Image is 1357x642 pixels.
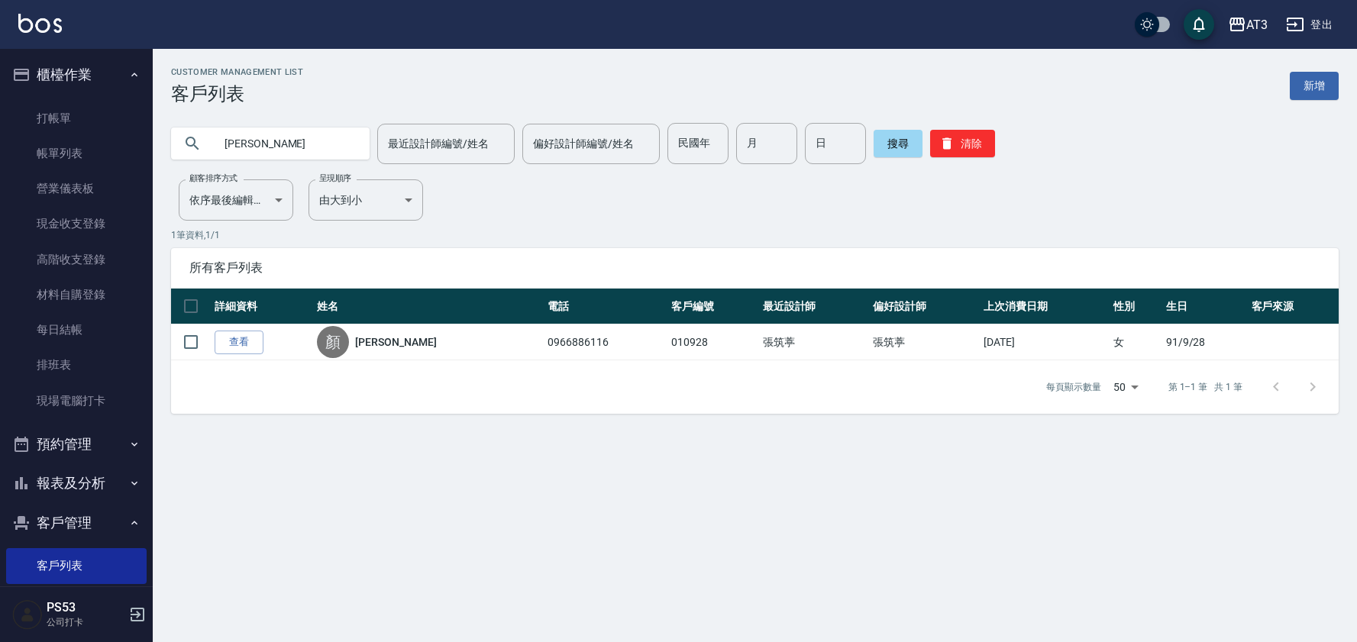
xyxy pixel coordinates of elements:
[6,242,147,277] a: 高階收支登錄
[47,600,124,615] h5: PS53
[1046,380,1101,394] p: 每頁顯示數量
[544,324,667,360] td: 0966886116
[1222,9,1274,40] button: AT3
[1110,324,1162,360] td: 女
[189,260,1320,276] span: 所有客戶列表
[18,14,62,33] img: Logo
[1107,366,1144,408] div: 50
[6,101,147,136] a: 打帳單
[6,463,147,503] button: 報表及分析
[1290,72,1339,100] a: 新增
[1110,289,1162,324] th: 性別
[6,136,147,171] a: 帳單列表
[211,289,313,324] th: 詳細資料
[544,289,667,324] th: 電話
[179,179,293,221] div: 依序最後編輯時間
[171,83,303,105] h3: 客戶列表
[1162,324,1248,360] td: 91/9/28
[6,206,147,241] a: 現金收支登錄
[1168,380,1242,394] p: 第 1–1 筆 共 1 筆
[6,171,147,206] a: 營業儀表板
[667,324,758,360] td: 010928
[309,179,423,221] div: 由大到小
[317,326,349,358] div: 顏
[6,312,147,347] a: 每日結帳
[12,599,43,630] img: Person
[171,228,1339,242] p: 1 筆資料, 1 / 1
[869,324,980,360] td: 張筑葶
[980,289,1110,324] th: 上次消費日期
[6,347,147,382] a: 排班表
[1248,289,1339,324] th: 客戶來源
[1184,9,1214,40] button: save
[6,55,147,95] button: 櫃檯作業
[1280,11,1339,39] button: 登出
[980,324,1110,360] td: [DATE]
[1162,289,1248,324] th: 生日
[6,503,147,543] button: 客戶管理
[6,383,147,418] a: 現場電腦打卡
[667,289,758,324] th: 客戶編號
[869,289,980,324] th: 偏好設計師
[319,173,351,184] label: 呈現順序
[6,548,147,583] a: 客戶列表
[6,277,147,312] a: 材料自購登錄
[171,67,303,77] h2: Customer Management List
[930,130,995,157] button: 清除
[6,584,147,619] a: 卡券管理
[214,123,357,164] input: 搜尋關鍵字
[6,424,147,464] button: 預約管理
[874,130,922,157] button: 搜尋
[1246,15,1268,34] div: AT3
[215,331,263,354] a: 查看
[759,324,870,360] td: 張筑葶
[189,173,237,184] label: 顧客排序方式
[759,289,870,324] th: 最近設計師
[355,334,436,350] a: [PERSON_NAME]
[47,615,124,629] p: 公司打卡
[313,289,544,324] th: 姓名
